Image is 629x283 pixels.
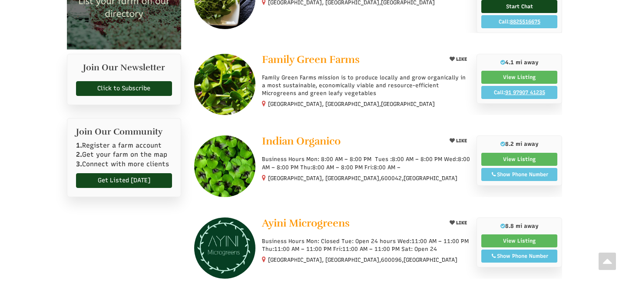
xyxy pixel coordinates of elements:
div: Show Phone Number [486,252,553,260]
span: Ayini Microgreens [262,217,350,230]
span: [GEOGRAPHIC_DATA] [381,100,435,108]
p: Register a farm account Get your farm on the map Connect with more clients [76,141,172,169]
a: View Listing [481,153,557,166]
span: [GEOGRAPHIC_DATA] [404,256,457,264]
small: [GEOGRAPHIC_DATA], [GEOGRAPHIC_DATA], , [268,257,457,263]
img: Family Green Farms [194,54,255,115]
p: 4.1 mi away [481,59,557,66]
u: 8825516675 [510,19,540,25]
span: 600042 [381,174,402,182]
span: 600096 [381,256,402,264]
a: Ayini Microgreens [262,217,440,231]
p: 8.8 mi away [481,222,557,230]
a: Call:91 97907 41235 [494,89,545,95]
h2: Join Our Newsletter [76,63,172,77]
img: Ayini Microgreens [194,217,255,279]
p: Business Hours Mon: 8:00 AM – 8:00 PM Tues :8:00 AM – 8:00 PM Wed:8:00 AM – 8:00 PM Thu:8:00 AM –... [262,155,470,171]
button: LIKE [447,54,470,65]
a: Indian Organico [262,135,440,149]
a: View Listing [481,234,557,247]
a: View Listing [481,71,557,84]
div: Show Phone Number [486,171,553,178]
small: [GEOGRAPHIC_DATA], [GEOGRAPHIC_DATA], , [268,175,457,181]
b: 2. [76,151,82,158]
small: [GEOGRAPHIC_DATA], [GEOGRAPHIC_DATA], [268,101,435,107]
h2: Join Our Community [76,127,172,137]
a: Get Listed [DATE] [76,173,172,188]
b: 1. [76,141,82,149]
span: Indian Organico [262,135,341,148]
span: LIKE [455,220,467,226]
button: LIKE [447,217,470,228]
b: 3. [76,160,82,168]
span: LIKE [455,138,467,144]
a: Family Green Farms [262,54,440,67]
span: LIKE [455,56,467,62]
u: 91 97907 41235 [505,89,545,95]
button: LIKE [447,135,470,146]
p: Family Green Farms mission is to produce locally and grow organically in a most sustainable, econ... [262,74,470,98]
span: Family Green Farms [262,53,360,66]
a: Click to Subscribe [76,81,172,96]
a: Call:8825516675 [499,19,540,25]
p: 8.2 mi away [481,140,557,148]
p: Business Hours Mon: Closed Tue: Open 24 hours Wed:11:00 AM – 11:00 PM Thu:11:00 AM – 11:00 PM Fri... [262,237,470,253]
img: Indian Organico [194,135,255,197]
span: [GEOGRAPHIC_DATA] [404,174,457,182]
